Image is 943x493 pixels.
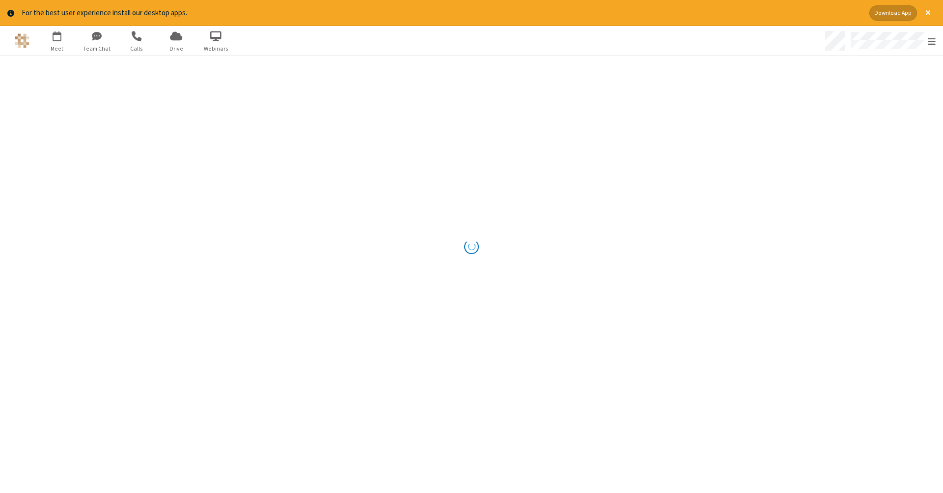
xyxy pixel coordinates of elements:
span: Team Chat [78,44,115,53]
span: Meet [38,44,75,53]
button: Close alert [920,5,936,21]
span: Webinars [197,44,234,53]
img: QA Selenium DO NOT DELETE OR CHANGE [15,33,29,48]
button: Download App [869,5,917,21]
span: Drive [158,44,194,53]
div: For the best user experience install our desktop apps. [22,7,862,19]
div: Open menu [822,26,943,56]
span: Calls [118,44,155,53]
